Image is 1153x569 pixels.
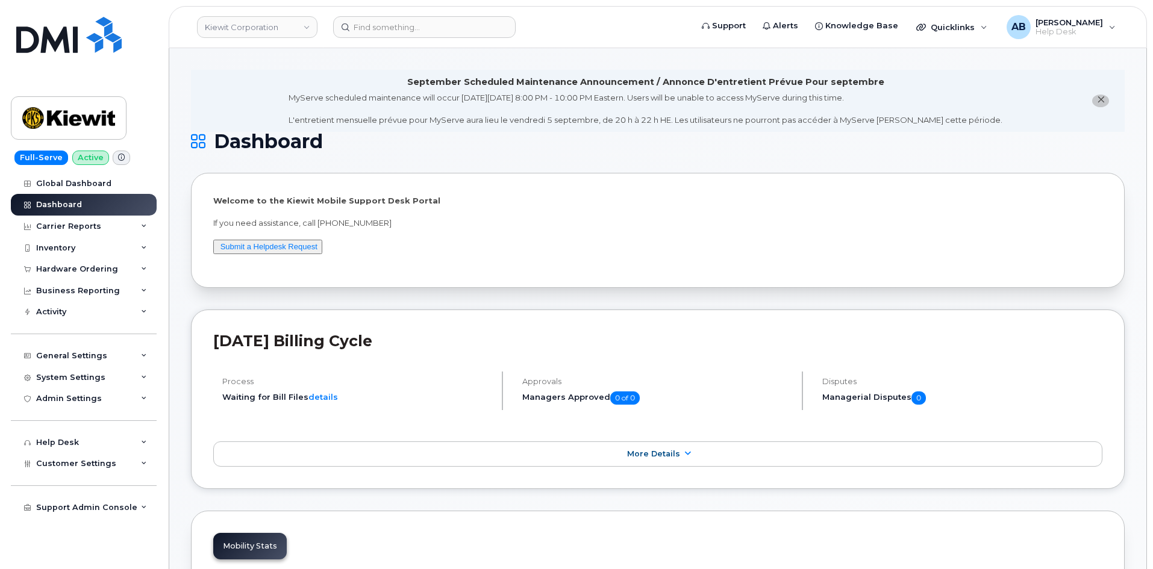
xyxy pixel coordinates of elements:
iframe: Messenger Launcher [1101,517,1144,560]
div: September Scheduled Maintenance Announcement / Annonce D'entretient Prévue Pour septembre [407,76,884,89]
span: More Details [627,449,680,458]
h2: [DATE] Billing Cycle [213,332,1102,350]
h5: Managerial Disputes [822,391,1102,405]
p: Welcome to the Kiewit Mobile Support Desk Portal [213,195,1102,207]
a: details [308,392,338,402]
span: Dashboard [214,132,323,151]
button: close notification [1092,95,1109,107]
span: 0 [911,391,926,405]
button: Submit a Helpdesk Request [213,240,322,255]
span: 0 of 0 [610,391,640,405]
div: MyServe scheduled maintenance will occur [DATE][DATE] 8:00 PM - 10:00 PM Eastern. Users will be u... [289,92,1002,126]
h4: Disputes [822,377,1102,386]
p: If you need assistance, call [PHONE_NUMBER] [213,217,1102,229]
li: Waiting for Bill Files [222,391,492,403]
h4: Process [222,377,492,386]
h5: Managers Approved [522,391,792,405]
a: Submit a Helpdesk Request [220,242,317,251]
h4: Approvals [522,377,792,386]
